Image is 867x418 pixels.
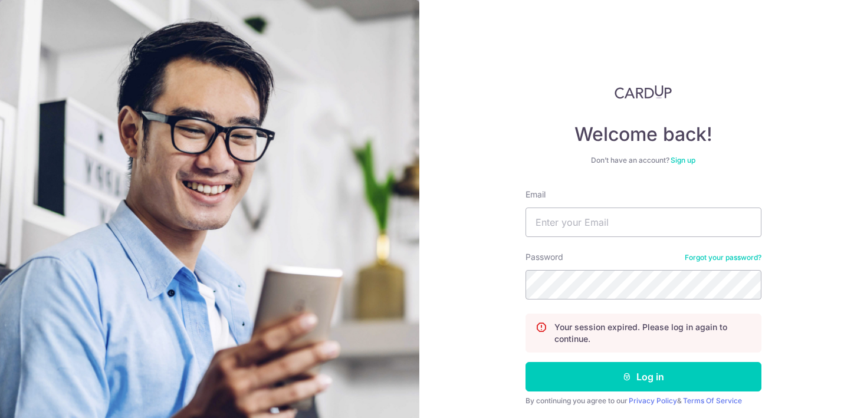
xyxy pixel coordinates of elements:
[526,251,563,263] label: Password
[554,321,751,345] p: Your session expired. Please log in again to continue.
[615,85,672,99] img: CardUp Logo
[683,396,742,405] a: Terms Of Service
[685,253,761,262] a: Forgot your password?
[629,396,677,405] a: Privacy Policy
[526,189,546,200] label: Email
[526,362,761,391] button: Log in
[671,156,695,164] a: Sign up
[526,156,761,165] div: Don’t have an account?
[526,396,761,406] div: By continuing you agree to our &
[526,123,761,146] h4: Welcome back!
[526,208,761,237] input: Enter your Email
